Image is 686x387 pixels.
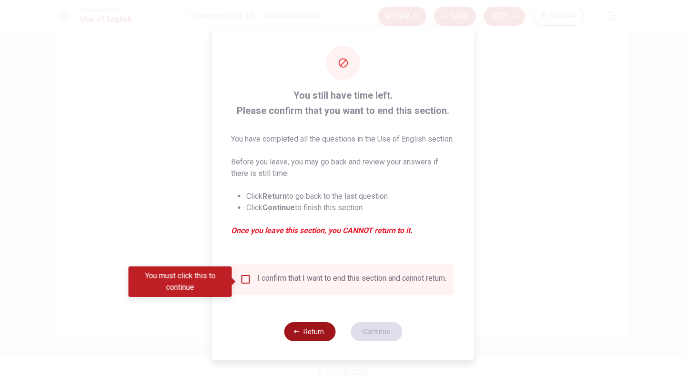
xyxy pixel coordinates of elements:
button: Return [284,322,335,341]
li: Click to finish this section. [246,202,455,214]
em: Once you leave this section, you CANNOT return to it. [231,225,455,236]
div: You must click this to continue [129,266,232,297]
strong: Continue [262,203,295,212]
span: You must click this to continue [240,274,252,285]
p: Before you leave, you may go back and review your answers if there is still time. [231,156,455,179]
span: You still have time left. Please confirm that you want to end this section. [231,88,455,118]
p: You have completed all the questions in the Use of English section. [231,133,455,145]
li: Click to go back to the last question [246,191,455,202]
div: I confirm that I want to end this section and cannot return. [257,274,446,285]
strong: Return [262,192,287,201]
button: Continue [351,322,402,341]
